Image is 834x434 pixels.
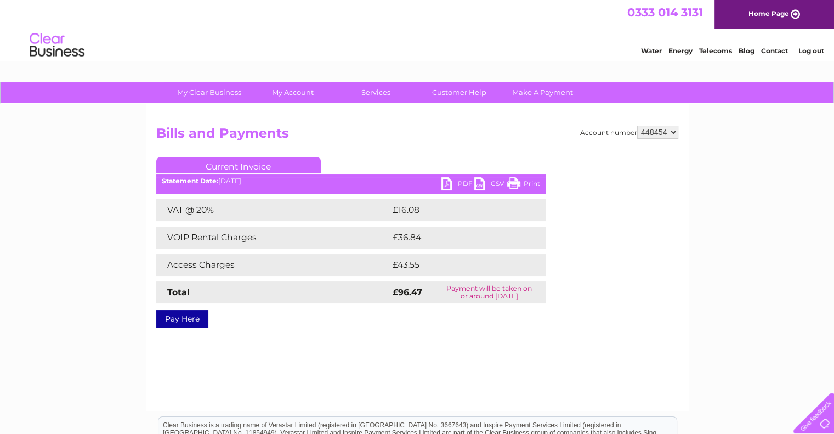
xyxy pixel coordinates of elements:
a: CSV [474,177,507,193]
div: Account number [580,126,678,139]
a: Make A Payment [497,82,588,103]
a: Services [331,82,421,103]
strong: Total [167,287,190,297]
td: £16.08 [390,199,523,221]
strong: £96.47 [393,287,422,297]
a: Contact [761,47,788,55]
a: Water [641,47,662,55]
td: VAT @ 20% [156,199,390,221]
div: Clear Business is a trading name of Verastar Limited (registered in [GEOGRAPHIC_DATA] No. 3667643... [158,6,677,53]
a: Pay Here [156,310,208,328]
a: Customer Help [414,82,504,103]
a: Blog [739,47,754,55]
a: Current Invoice [156,157,321,173]
td: £36.84 [390,227,524,249]
td: Payment will be taken on or around [DATE] [433,281,546,303]
a: PDF [441,177,474,193]
a: 0333 014 3131 [627,5,703,19]
a: My Account [247,82,338,103]
a: My Clear Business [164,82,254,103]
b: Statement Date: [162,177,218,185]
a: Telecoms [699,47,732,55]
a: Print [507,177,540,193]
h2: Bills and Payments [156,126,678,146]
td: Access Charges [156,254,390,276]
td: £43.55 [390,254,523,276]
td: VOIP Rental Charges [156,227,390,249]
div: [DATE] [156,177,546,185]
a: Energy [668,47,693,55]
img: logo.png [29,29,85,62]
a: Log out [798,47,824,55]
